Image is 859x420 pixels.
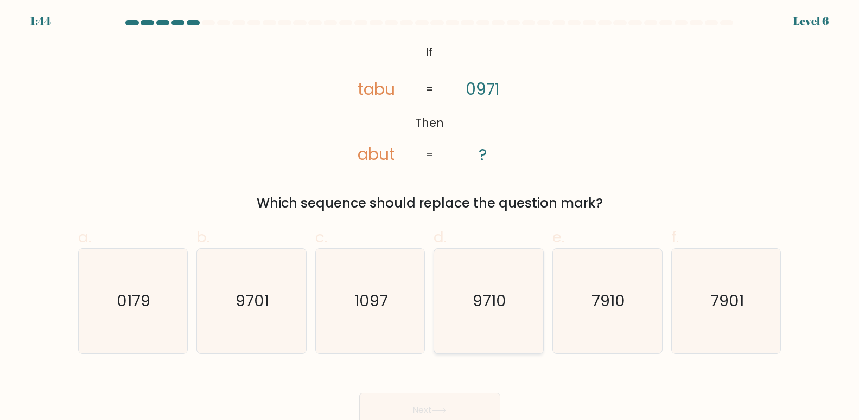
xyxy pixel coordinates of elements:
text: 0179 [117,290,151,312]
tspan: Then [415,115,444,131]
span: a. [78,227,91,248]
div: Level 6 [793,13,829,29]
div: 1:44 [30,13,51,29]
span: e. [552,227,564,248]
span: d. [434,227,447,248]
tspan: = [425,147,434,163]
span: c. [315,227,327,248]
tspan: 0971 [466,77,500,101]
tspan: tabu [357,77,395,101]
text: 1097 [354,290,388,312]
svg: @import url('[URL][DOMAIN_NAME]); [327,41,532,167]
tspan: If [425,44,433,60]
text: 9710 [473,290,507,312]
div: Which sequence should replace the question mark? [85,193,775,213]
tspan: = [425,81,434,97]
span: b. [196,227,209,248]
text: 7910 [591,290,625,312]
text: 7901 [710,290,744,312]
tspan: ? [479,143,487,166]
text: 9701 [236,290,269,312]
tspan: abut [357,143,395,166]
span: f. [671,227,679,248]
